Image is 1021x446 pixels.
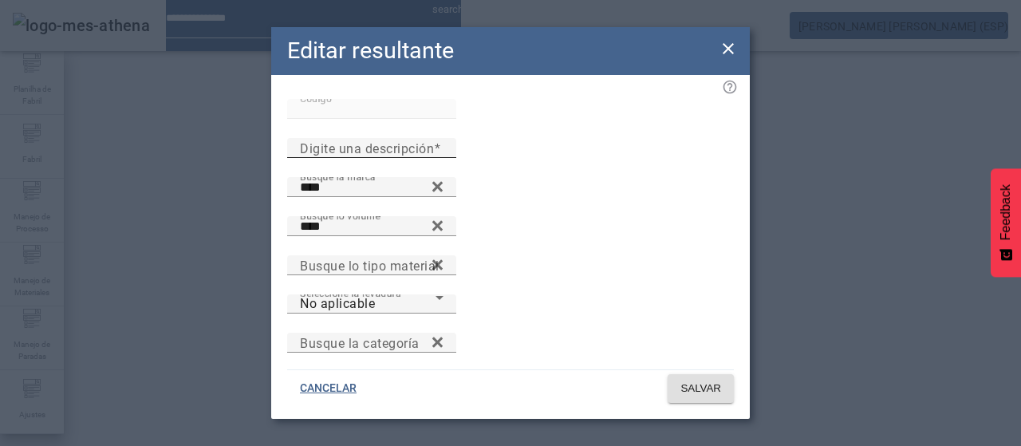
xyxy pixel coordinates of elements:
[668,374,734,403] button: SALVAR
[300,381,357,397] span: CANCELAR
[287,374,369,403] button: CANCELAR
[300,178,443,197] input: Number
[300,210,380,221] mat-label: Busque lo volume
[991,168,1021,277] button: Feedback - Mostrar pesquisa
[300,258,440,273] mat-label: Busque lo tipo material
[300,217,443,236] input: Number
[300,296,375,311] span: No aplicable
[287,34,454,68] h2: Editar resultante
[300,171,376,182] mat-label: Busque la marca
[300,334,443,353] input: Number
[300,140,434,156] mat-label: Digite una descripción
[999,184,1013,240] span: Feedback
[300,256,443,275] input: Number
[680,381,721,397] span: SALVAR
[300,335,420,350] mat-label: Busque la categoría
[300,93,332,104] mat-label: Código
